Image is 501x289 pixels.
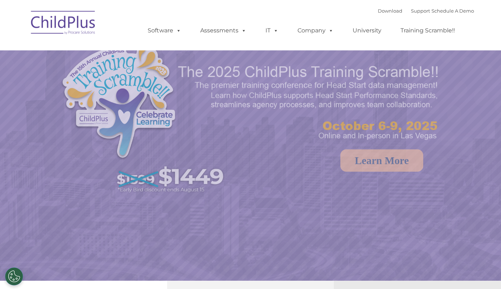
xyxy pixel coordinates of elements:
[290,23,341,38] a: Company
[140,23,188,38] a: Software
[378,8,474,14] font: |
[411,8,430,14] a: Support
[378,8,402,14] a: Download
[258,23,286,38] a: IT
[340,149,423,172] a: Learn More
[393,23,462,38] a: Training Scramble!!
[193,23,254,38] a: Assessments
[431,8,474,14] a: Schedule A Demo
[27,6,99,42] img: ChildPlus by Procare Solutions
[5,267,23,285] button: Cookies Settings
[345,23,389,38] a: University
